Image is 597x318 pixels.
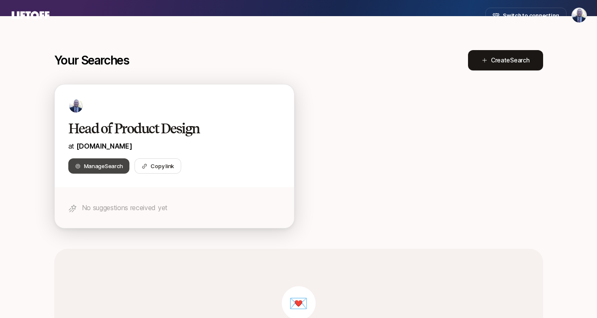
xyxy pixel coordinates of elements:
p: Your Searches [54,53,129,67]
span: Search [105,163,123,169]
button: John Moersdorf [572,8,587,23]
p: at [68,141,280,152]
button: Switch to connecting [485,8,566,23]
h2: Head of Product Design [68,120,263,137]
img: John Moersdorf [572,8,586,23]
a: [DOMAIN_NAME] [76,142,132,150]
button: Copy link [135,158,181,174]
p: No suggestions received yet [82,202,280,213]
span: Switch to connecting [503,11,559,20]
span: Manage [84,162,123,170]
span: Create [491,55,530,65]
button: CreateSearch [468,50,543,70]
button: ManageSearch [68,158,130,174]
img: 4d3f25dc_1c10_4b5f_84e3_798d87d317b3.jpg [69,99,83,113]
span: Search [510,56,529,64]
img: star-icon [68,204,77,213]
